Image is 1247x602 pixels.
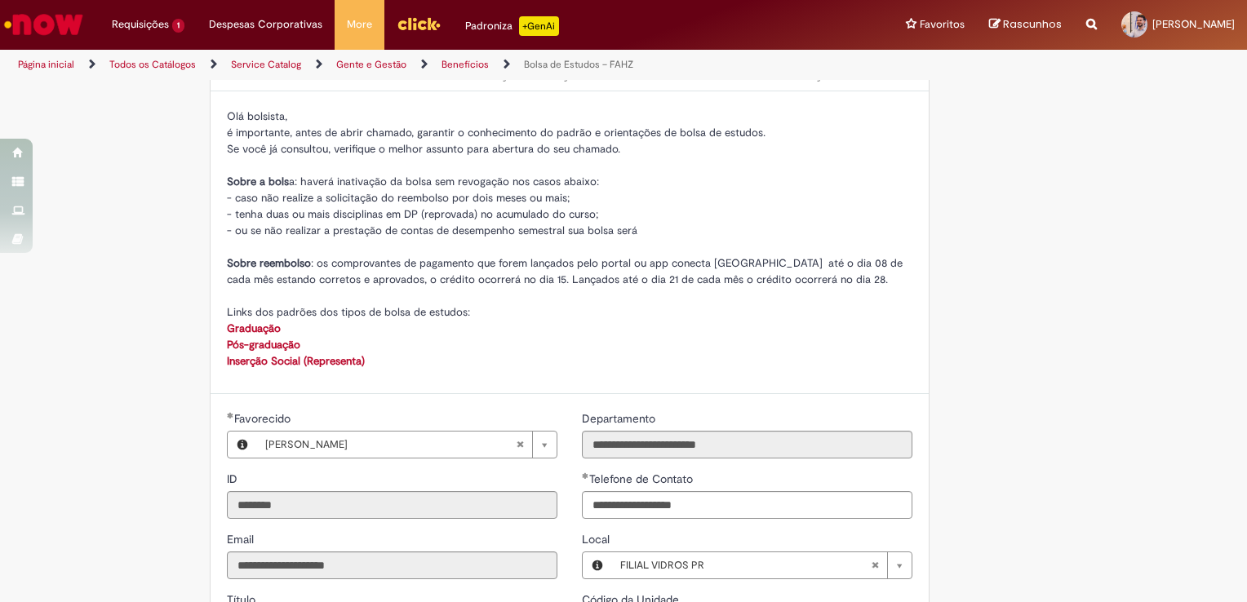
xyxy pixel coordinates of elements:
a: FILIAL VIDROS PRLimpar campo Local [612,552,912,578]
span: Se você já consultou, verifique o melhor assunto para abertura do seu chamado. [227,142,620,156]
a: [PERSON_NAME]Limpar campo Favorecido [257,432,557,458]
span: Requisições [112,16,169,33]
strong: Sobre reembolso [227,256,311,270]
span: Obrigatório Preenchido [227,412,234,418]
span: - ou se não realizar a prestação de contas de desempenho semestral sua bolsa será [227,224,637,237]
div: Padroniza [465,16,559,36]
input: Telefone de Contato [582,491,912,519]
input: ID [227,491,557,519]
a: Service Catalog [231,58,301,71]
span: Somente leitura - Departamento [582,411,659,426]
span: Somente leitura - Email [227,532,257,547]
img: click_logo_yellow_360x200.png [397,11,441,36]
abbr: Limpar campo Local [863,552,887,578]
span: : os comprovantes de pagamento que forem lançados pelo portal ou app conecta [GEOGRAPHIC_DATA] at... [227,256,903,286]
span: 1 [172,19,184,33]
span: Obrigatório Preenchido [582,472,589,479]
span: Links dos padrões dos tipos de bolsa de estudos: [227,305,470,319]
span: - tenha duas ou mais disciplinas em DP (reprovada) no acumulado do curso; [227,207,598,221]
a: Benefícios [442,58,489,71]
span: Olá bolsista, [227,109,287,123]
button: Favorecido, Visualizar este registro Murillo Perini Lopes Dos Santos [228,432,257,458]
ul: Trilhas de página [12,50,819,80]
button: Local, Visualizar este registro FILIAL VIDROS PR [583,552,612,578]
a: Gente e Gestão [336,58,406,71]
a: Pós-graduação [227,338,300,352]
span: Despesas Corporativas [209,16,322,33]
a: Graduação [227,321,281,335]
span: Rascunhos [1003,16,1062,32]
span: Local [582,532,613,547]
span: Favoritos [920,16,965,33]
span: a: haverá inativação da bolsa sem revogação nos casos abaixo: [227,175,599,188]
img: ServiceNow [2,8,86,41]
span: Somente leitura - ID [227,471,241,486]
span: é importante, antes de abrir chamado, garantir o conhecimento do padrão e orientações de bolsa de... [227,126,766,139]
label: Somente leitura - Email [227,531,257,547]
span: Telefone de Contato [589,471,696,486]
span: [PERSON_NAME] [1152,17,1235,31]
label: Somente leitura - Departamento [582,410,659,427]
a: Página inicial [18,58,74,71]
a: Bolsa de Estudos – FAHZ [524,58,633,71]
abbr: Limpar campo Favorecido [508,432,532,458]
a: Inserção Social (Representa) [227,354,365,368]
span: FILIAL VIDROS PR [620,552,871,578]
p: +GenAi [519,16,559,36]
span: [PERSON_NAME] [265,432,516,458]
span: - caso não realize a solicitação do reembolso por dois meses ou mais; [227,191,570,205]
strong: Sobre a bols [227,175,289,188]
span: More [347,16,372,33]
input: Email [227,551,557,579]
label: Somente leitura - ID [227,471,241,487]
input: Departamento [582,431,912,458]
a: Todos os Catálogos [109,58,196,71]
a: Rascunhos [989,17,1062,33]
span: Necessários - Favorecido [234,411,294,426]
